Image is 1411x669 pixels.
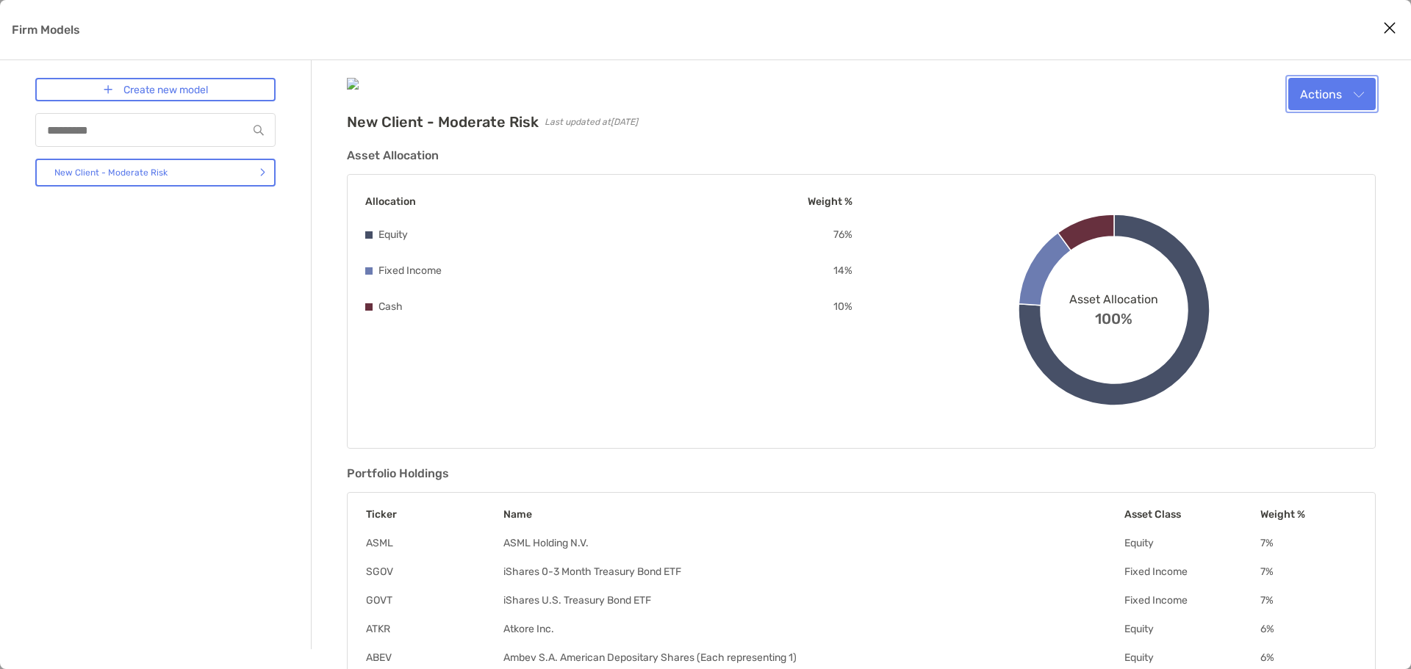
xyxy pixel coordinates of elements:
[378,297,403,316] p: Cash
[1260,593,1357,607] td: 7 %
[1124,565,1260,579] td: Fixed Income
[503,536,1124,550] td: ASML Holding N.V.
[365,536,503,550] td: ASML
[833,225,852,244] p: 76 %
[503,593,1124,607] td: iShares U.S. Treasury Bond ETF
[347,466,1376,480] h3: Portfolio Holdings
[1260,507,1357,521] th: Weight %
[378,225,408,244] p: Equity
[1095,306,1132,328] span: 100%
[365,651,503,665] td: ABEV
[347,78,638,107] img: Company Logo
[1260,622,1357,636] td: 6 %
[378,261,442,280] p: Fixed Income
[1124,593,1260,607] td: Fixed Income
[365,593,503,607] td: GOVT
[1124,651,1260,665] td: Equity
[1260,565,1357,579] td: 7 %
[1069,292,1158,306] span: Asset Allocation
[365,622,503,636] td: ATKR
[1260,536,1357,550] td: 7 %
[365,507,503,521] th: Ticker
[503,507,1124,521] th: Name
[54,164,168,182] p: New Client - Moderate Risk
[365,192,416,211] p: Allocation
[347,113,539,131] h2: New Client - Moderate Risk
[503,622,1124,636] td: Atkore Inc.
[1288,78,1376,110] button: Actions
[347,148,1376,162] h3: Asset Allocation
[254,125,264,136] img: input icon
[503,651,1124,665] td: Ambev S.A. American Depositary Shares (Each representing 1)
[545,117,638,127] span: Last updated at [DATE]
[12,21,80,39] p: Firm Models
[365,565,503,579] td: SGOV
[503,565,1124,579] td: iShares 0-3 Month Treasury Bond ETF
[808,192,852,211] p: Weight %
[1260,651,1357,665] td: 6 %
[35,159,276,187] a: New Client - Moderate Risk
[35,78,276,101] a: Create new model
[1124,622,1260,636] td: Equity
[1124,507,1260,521] th: Asset Class
[1124,536,1260,550] td: Equity
[833,261,852,280] p: 14 %
[833,297,852,316] p: 10 %
[1379,18,1401,40] button: Close modal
